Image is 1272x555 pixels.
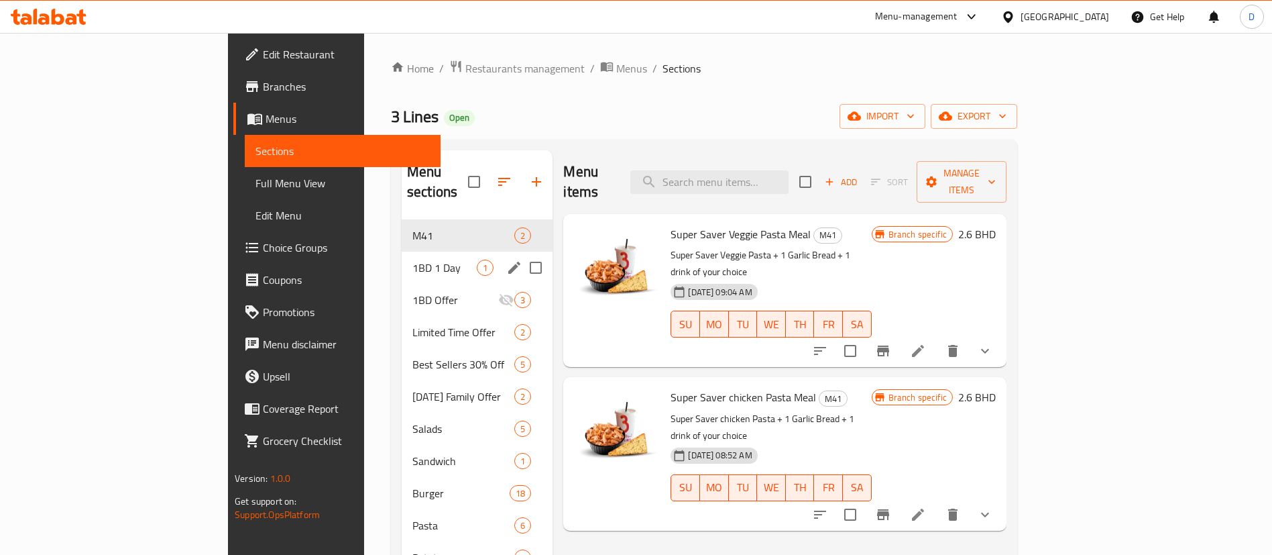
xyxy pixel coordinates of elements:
[836,337,864,365] span: Select to update
[402,219,553,252] div: M412
[814,228,842,243] span: M41
[488,166,520,198] span: Sort sections
[263,272,430,288] span: Coupons
[677,315,695,334] span: SU
[270,470,291,487] span: 1.0.0
[671,387,816,407] span: Super Saver chicken Pasta Meal
[514,389,531,405] div: items
[263,240,430,256] span: Choice Groups
[867,335,899,367] button: Branch-specific-item
[819,391,847,407] span: M41
[937,335,969,367] button: delete
[514,228,531,244] div: items
[927,165,996,199] span: Manage items
[563,162,614,202] h2: Menu items
[520,166,553,198] button: Add section
[883,228,952,241] span: Branch specific
[412,485,510,501] span: Burger
[804,335,836,367] button: sort-choices
[786,311,815,338] button: TH
[412,324,514,340] div: Limited Time Offer
[245,135,441,167] a: Sections
[444,110,475,126] div: Open
[762,315,780,334] span: WE
[819,478,837,497] span: FR
[875,9,958,25] div: Menu-management
[850,108,915,125] span: import
[263,46,430,62] span: Edit Restaurant
[734,478,752,497] span: TU
[977,507,993,523] svg: Show Choices
[514,453,531,469] div: items
[700,474,729,501] button: MO
[412,356,514,372] div: Best Sellers 30% Off
[412,517,514,534] span: Pasta
[263,433,430,449] span: Grocery Checklist
[515,326,530,339] span: 2
[233,38,441,70] a: Edit Restaurant
[819,391,848,407] div: M41
[412,260,477,276] span: 1BD 1 Day
[402,381,553,413] div: [DATE] Family Offer2
[514,517,531,534] div: items
[1249,9,1255,24] span: D
[235,506,320,523] a: Support.OpsPlatform
[862,172,917,193] span: Select section first
[263,336,430,352] span: Menu disclaimer
[233,393,441,425] a: Coverage Report
[515,519,530,532] span: 6
[460,168,488,196] span: Select all sections
[412,292,498,308] span: 1BD Offer
[514,292,531,308] div: items
[412,453,514,469] span: Sandwich
[969,499,1001,531] button: show more
[439,60,444,77] li: /
[786,474,815,501] button: TH
[757,311,786,338] button: WE
[515,294,530,307] span: 3
[652,60,657,77] li: /
[757,474,786,501] button: WE
[412,389,514,405] span: [DATE] Family Offer
[233,296,441,328] a: Promotions
[477,262,493,274] span: 1
[843,311,872,338] button: SA
[734,315,752,334] span: TU
[402,348,553,381] div: Best Sellers 30% Off5
[616,60,647,77] span: Menus
[791,478,809,497] span: TH
[867,499,899,531] button: Branch-specific-item
[255,175,430,191] span: Full Menu View
[515,391,530,403] span: 2
[245,167,441,199] a: Full Menu View
[263,401,430,417] span: Coverage Report
[402,284,553,316] div: 1BD Offer3
[630,170,789,194] input: search
[910,343,926,359] a: Edit menu item
[762,478,780,497] span: WE
[671,247,871,281] p: Super Saver Veggie Pasta + 1 Garlic Bread + 1 drink of your choice
[937,499,969,531] button: delete
[233,328,441,360] a: Menu disclaimer
[263,304,430,320] span: Promotions
[677,478,695,497] span: SU
[791,315,809,334] span: TH
[671,474,700,501] button: SU
[683,286,757,299] span: [DATE] 09:04 AM
[814,311,843,338] button: FR
[840,104,925,129] button: import
[729,311,758,338] button: TU
[819,172,862,193] span: Add item
[412,228,514,244] span: M41
[836,501,864,529] span: Select to update
[977,343,993,359] svg: Show Choices
[848,315,866,334] span: SA
[590,60,595,77] li: /
[814,474,843,501] button: FR
[671,411,871,444] p: Super Saver chicken Pasta + 1 Garlic Bread + 1 drink of your choice
[705,478,724,497] span: MO
[514,324,531,340] div: items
